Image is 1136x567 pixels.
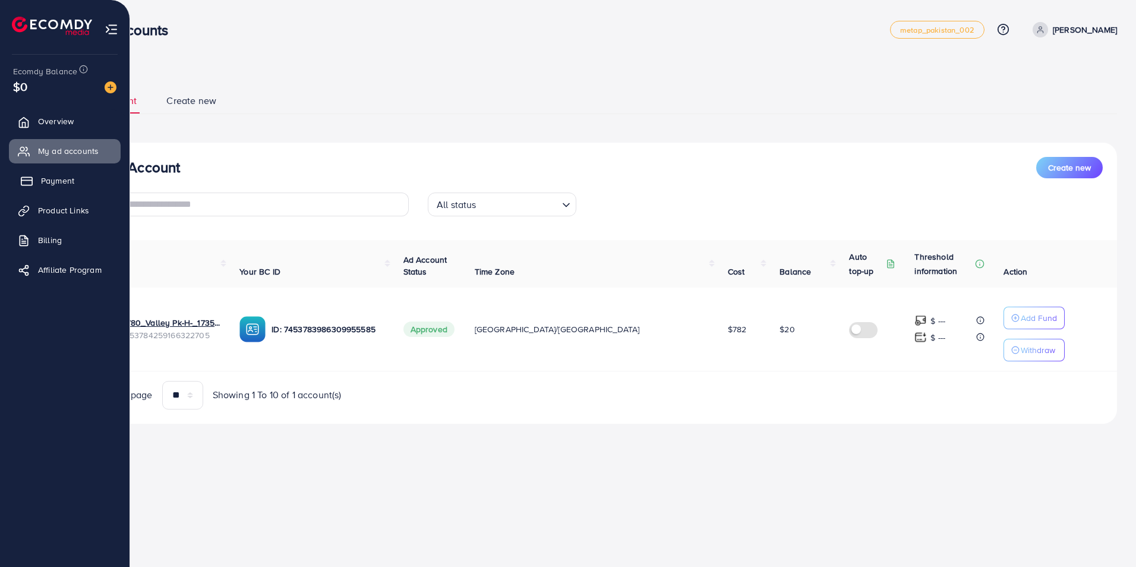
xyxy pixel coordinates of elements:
div: <span class='underline'>1022780_Valley Pk-H-_1735469386720</span></br>7453784259166322705 [108,317,220,341]
span: [GEOGRAPHIC_DATA]/[GEOGRAPHIC_DATA] [475,323,640,335]
p: $ --- [930,314,945,328]
iframe: Chat [1085,514,1127,558]
img: image [105,81,116,93]
a: [PERSON_NAME] [1028,22,1117,37]
span: Your BC ID [239,266,280,278]
img: logo [12,17,92,35]
a: My ad accounts [9,139,121,163]
span: Showing 1 To 10 of 1 account(s) [213,388,342,402]
span: Balance [780,266,811,278]
a: Payment [9,169,121,193]
button: Add Fund [1004,307,1065,329]
span: ID: 7453784259166322705 [108,329,220,341]
a: metap_pakistan_002 [890,21,984,39]
p: Threshold information [914,250,973,278]
span: Create new [1048,162,1091,174]
span: Affiliate Program [38,264,102,276]
a: Product Links [9,199,121,222]
span: $20 [780,323,794,335]
span: $0 [13,78,27,95]
img: menu [105,23,118,36]
div: Search for option [428,193,576,216]
p: Add Fund [1021,311,1057,325]
img: top-up amount [914,331,927,344]
p: $ --- [930,330,945,345]
span: My ad accounts [38,145,99,157]
a: 1022780_Valley Pk-H-_1735469386720 [108,317,220,329]
span: Create new [166,94,216,108]
a: Affiliate Program [9,258,121,282]
span: Ad Account Status [403,254,447,278]
h3: List Ad Account [81,159,180,176]
span: Overview [38,115,74,127]
p: Withdraw [1021,343,1055,357]
span: Action [1004,266,1027,278]
span: Time Zone [475,266,515,278]
span: Ecomdy Balance [13,65,77,77]
p: Auto top-up [849,250,883,278]
span: Payment [41,175,74,187]
button: Create new [1036,157,1103,178]
p: [PERSON_NAME] [1053,23,1117,37]
span: Billing [38,234,62,246]
span: metap_pakistan_002 [900,26,974,34]
span: Cost [728,266,745,278]
input: Search for option [480,194,557,213]
span: Approved [403,322,455,337]
a: Billing [9,228,121,252]
p: ID: 7453783986309955585 [272,322,384,336]
span: $782 [728,323,747,335]
span: Product Links [38,204,89,216]
a: Overview [9,109,121,133]
span: All status [434,196,479,213]
img: top-up amount [914,314,927,327]
button: Withdraw [1004,339,1065,361]
img: ic-ba-acc.ded83a64.svg [239,316,266,342]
